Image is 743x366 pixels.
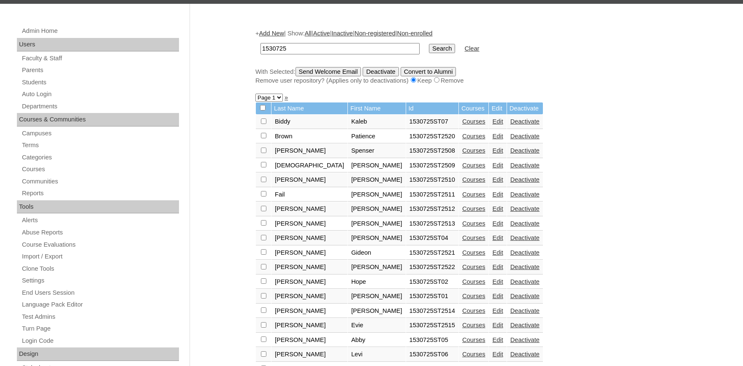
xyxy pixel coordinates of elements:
[406,202,458,216] td: 1530725ST2512
[462,220,485,227] a: Courses
[406,173,458,187] td: 1530725ST2510
[406,318,458,333] td: 1530725ST2515
[271,102,347,115] td: Last Name
[21,215,179,226] a: Alerts
[21,240,179,250] a: Course Evaluations
[464,45,479,52] a: Clear
[271,347,347,362] td: [PERSON_NAME]
[492,249,503,256] a: Edit
[285,94,288,101] a: »
[510,176,540,183] a: Deactivate
[510,147,540,154] a: Deactivate
[21,275,179,286] a: Settings
[271,173,347,187] td: [PERSON_NAME]
[271,217,347,231] td: [PERSON_NAME]
[406,144,458,158] td: 1530725ST2508
[255,29,673,85] div: + | Show: | | | |
[348,173,406,187] td: [PERSON_NAME]
[271,260,347,274] td: [PERSON_NAME]
[406,304,458,318] td: 1530725ST2514
[348,231,406,245] td: [PERSON_NAME]
[21,323,179,334] a: Turn Page
[406,102,458,115] td: Id
[492,176,503,183] a: Edit
[348,260,406,274] td: [PERSON_NAME]
[271,231,347,245] td: [PERSON_NAME]
[271,289,347,304] td: [PERSON_NAME]
[271,129,347,144] td: Brown
[462,133,485,140] a: Courses
[492,307,503,314] a: Edit
[348,159,406,173] td: [PERSON_NAME]
[348,289,406,304] td: [PERSON_NAME]
[21,152,179,163] a: Categories
[406,246,458,260] td: 1530725ST2521
[21,65,179,75] a: Parents
[462,336,485,343] a: Courses
[510,205,540,212] a: Deactivate
[462,234,485,241] a: Courses
[271,202,347,216] td: [PERSON_NAME]
[492,351,503,358] a: Edit
[510,133,540,140] a: Deactivate
[348,246,406,260] td: Gideon
[271,246,347,260] td: [PERSON_NAME]
[492,133,503,140] a: Edit
[255,67,673,85] div: With Selected:
[348,275,406,289] td: Hope
[348,129,406,144] td: Patience
[271,333,347,347] td: [PERSON_NAME]
[21,336,179,346] a: Login Code
[510,278,540,285] a: Deactivate
[259,30,284,37] a: Add New
[355,30,396,37] a: Non-registered
[510,220,540,227] a: Deactivate
[348,188,406,202] td: [PERSON_NAME]
[462,307,485,314] a: Courses
[21,53,179,64] a: Faculty & Staff
[492,162,503,169] a: Edit
[348,304,406,318] td: [PERSON_NAME]
[21,89,179,100] a: Auto Login
[492,118,503,125] a: Edit
[21,299,179,310] a: Language Pack Editor
[406,115,458,129] td: 1530725ST07
[462,147,485,154] a: Courses
[492,147,503,154] a: Edit
[462,351,485,358] a: Courses
[510,336,540,343] a: Deactivate
[462,264,485,270] a: Courses
[17,347,179,361] div: Design
[17,113,179,126] div: Courses & Communities
[21,227,179,238] a: Abuse Reports
[406,188,458,202] td: 1530725ST2511
[462,249,485,256] a: Courses
[21,77,179,88] a: Students
[492,293,503,299] a: Edit
[459,102,489,115] td: Courses
[510,234,540,241] a: Deactivate
[21,140,179,151] a: Terms
[492,264,503,270] a: Edit
[21,164,179,175] a: Courses
[406,260,458,274] td: 1530725ST2522
[21,251,179,262] a: Import / Export
[363,67,399,76] input: Deactivate
[260,43,420,54] input: Search
[510,191,540,198] a: Deactivate
[21,312,179,322] a: Test Admins
[462,118,485,125] a: Courses
[406,333,458,347] td: 1530725ST05
[21,26,179,36] a: Admin Home
[271,144,347,158] td: [PERSON_NAME]
[462,162,485,169] a: Courses
[492,322,503,328] a: Edit
[332,30,353,37] a: Inactive
[348,333,406,347] td: Abby
[348,115,406,129] td: Kaleb
[17,200,179,214] div: Tools
[348,347,406,362] td: Levi
[348,318,406,333] td: Evie
[255,76,673,85] div: Remove user repository? (Applies only to deactivations) Keep Remove
[406,275,458,289] td: 1530725ST02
